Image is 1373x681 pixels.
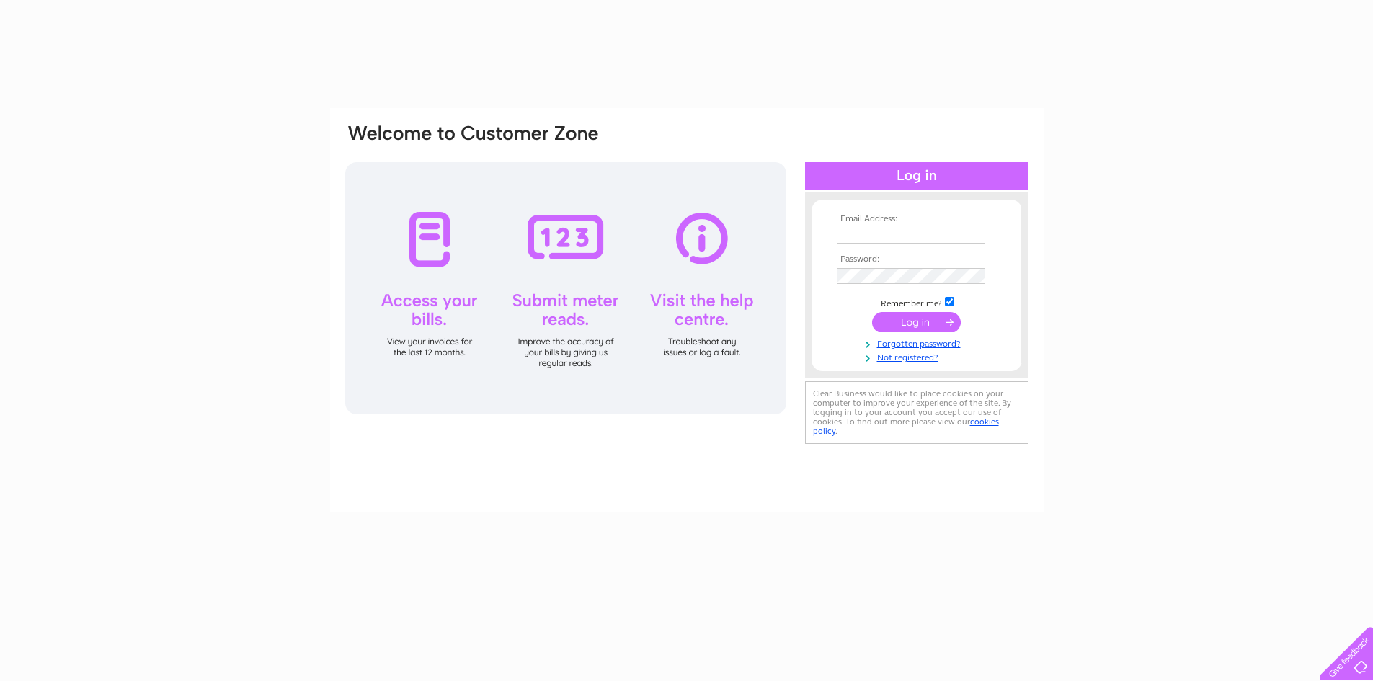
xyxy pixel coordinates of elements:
[837,336,1000,350] a: Forgotten password?
[837,350,1000,363] a: Not registered?
[833,214,1000,224] th: Email Address:
[872,312,961,332] input: Submit
[833,254,1000,264] th: Password:
[813,417,999,436] a: cookies policy
[833,295,1000,309] td: Remember me?
[805,381,1028,444] div: Clear Business would like to place cookies on your computer to improve your experience of the sit...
